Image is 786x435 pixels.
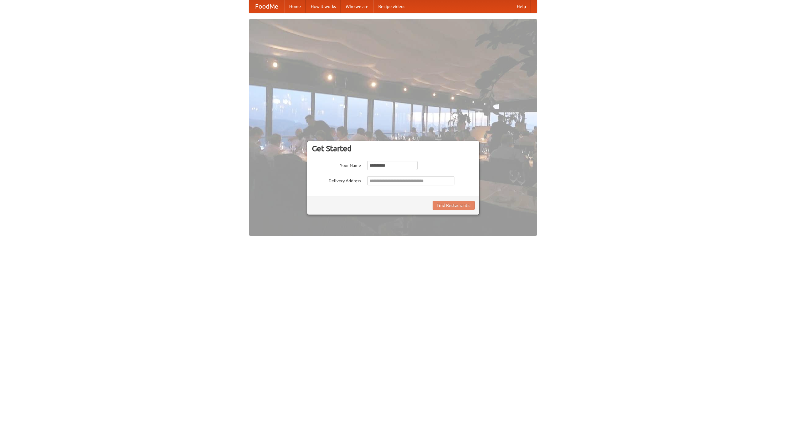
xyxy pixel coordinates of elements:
a: Home [284,0,306,13]
label: Your Name [312,161,361,168]
a: Help [512,0,531,13]
label: Delivery Address [312,176,361,184]
a: Recipe videos [373,0,410,13]
a: FoodMe [249,0,284,13]
h3: Get Started [312,144,475,153]
button: Find Restaurants! [433,201,475,210]
a: How it works [306,0,341,13]
a: Who we are [341,0,373,13]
